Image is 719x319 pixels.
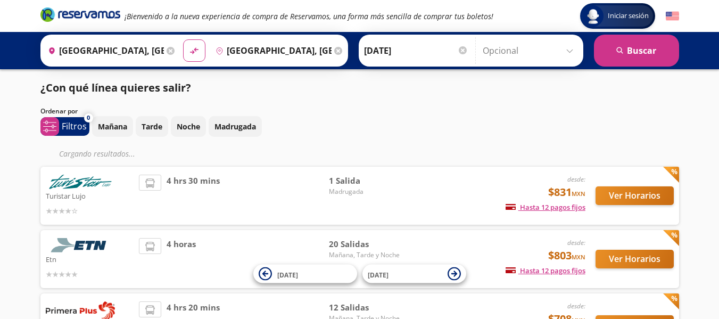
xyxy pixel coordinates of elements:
span: 4 horas [167,238,196,280]
img: Turistar Lujo [46,175,115,189]
span: $803 [548,248,585,264]
em: ¡Bienvenido a la nueva experiencia de compra de Reservamos, una forma más sencilla de comprar tus... [125,11,493,21]
p: Etn [46,252,134,265]
span: Hasta 12 pagos fijos [506,202,585,212]
p: Ordenar por [40,107,78,116]
a: Brand Logo [40,6,120,26]
span: 4 hrs 30 mins [167,175,220,217]
i: Brand Logo [40,6,120,22]
em: desde: [567,175,585,184]
button: [DATE] [362,265,466,283]
span: [DATE] [277,270,298,279]
em: Cargando resultados ... [59,149,135,159]
input: Buscar Origen [44,37,164,64]
button: 0Filtros [40,117,89,136]
p: Mañana [98,121,127,132]
span: $831 [548,184,585,200]
p: Turistar Lujo [46,189,134,202]
p: Noche [177,121,200,132]
span: Mañana, Tarde y Noche [329,250,403,260]
input: Elegir Fecha [364,37,468,64]
small: MXN [572,190,585,198]
button: Buscar [594,35,679,67]
input: Opcional [483,37,578,64]
span: [DATE] [368,270,389,279]
button: English [666,10,679,23]
span: Madrugada [329,187,403,197]
span: 20 Salidas [329,238,403,250]
span: 1 Salida [329,175,403,187]
p: Madrugada [214,121,256,132]
p: Filtros [62,120,87,133]
span: 12 Salidas [329,301,403,314]
button: [DATE] [253,265,357,283]
p: ¿Con qué línea quieres salir? [40,80,191,96]
span: 0 [87,113,90,122]
button: Tarde [136,116,168,137]
button: Ver Horarios [596,186,674,205]
img: Etn [46,238,115,252]
small: MXN [572,253,585,261]
button: Madrugada [209,116,262,137]
button: Noche [171,116,206,137]
button: Mañana [92,116,133,137]
button: Ver Horarios [596,250,674,268]
span: Iniciar sesión [604,11,653,21]
input: Buscar Destino [211,37,332,64]
em: desde: [567,301,585,310]
p: Tarde [142,121,162,132]
span: Hasta 12 pagos fijos [506,266,585,275]
em: desde: [567,238,585,247]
